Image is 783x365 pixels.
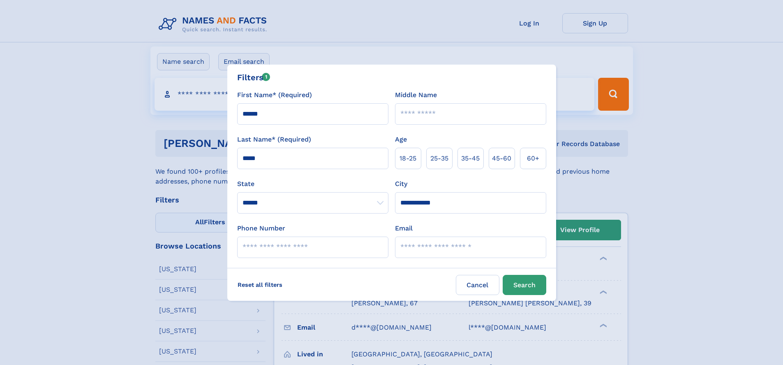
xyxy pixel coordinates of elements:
label: Last Name* (Required) [237,135,311,144]
label: Age [395,135,407,144]
label: Middle Name [395,90,437,100]
span: 18‑25 [400,153,416,163]
label: First Name* (Required) [237,90,312,100]
label: Cancel [456,275,499,295]
label: State [237,179,388,189]
span: 45‑60 [492,153,511,163]
span: 25‑35 [430,153,448,163]
label: Phone Number [237,223,285,233]
span: 60+ [527,153,539,163]
button: Search [503,275,546,295]
div: Filters [237,71,270,84]
label: City [395,179,407,189]
span: 35‑45 [461,153,480,163]
label: Email [395,223,413,233]
label: Reset all filters [232,275,288,295]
